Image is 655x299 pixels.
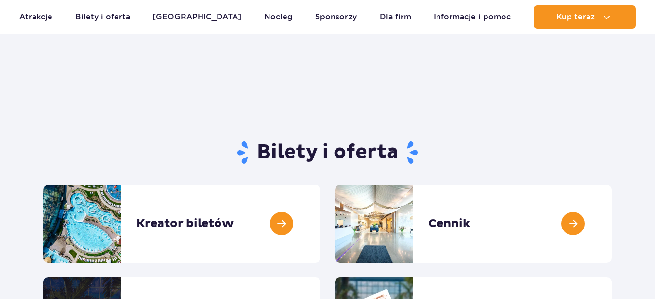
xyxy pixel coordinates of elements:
a: Informacje i pomoc [434,5,511,29]
a: Sponsorzy [315,5,357,29]
button: Kup teraz [534,5,636,29]
a: Bilety i oferta [75,5,130,29]
a: [GEOGRAPHIC_DATA] [152,5,241,29]
a: Atrakcje [19,5,52,29]
span: Kup teraz [556,13,595,21]
a: Nocleg [264,5,293,29]
a: Dla firm [380,5,411,29]
h1: Bilety i oferta [43,140,612,165]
